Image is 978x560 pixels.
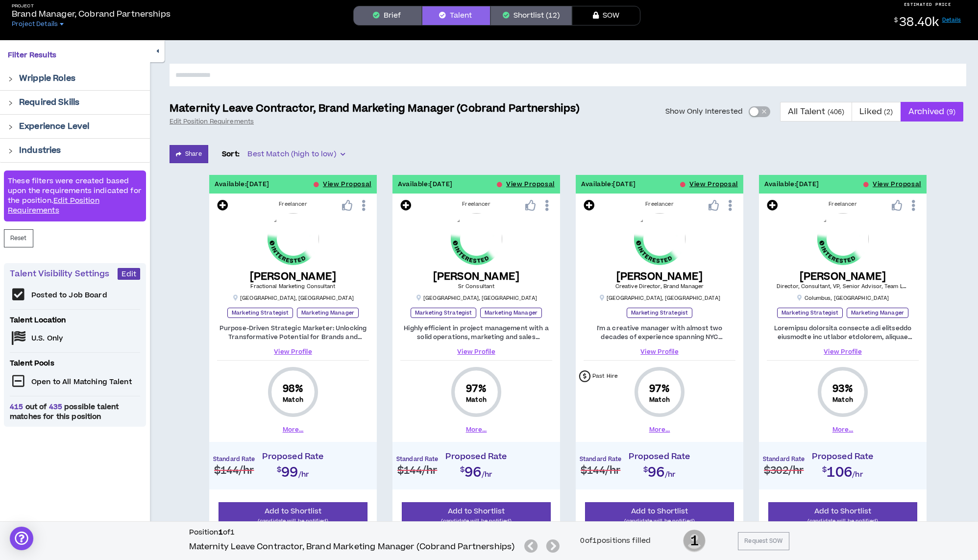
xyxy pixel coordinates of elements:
span: Archived [908,100,956,123]
h5: [PERSON_NAME] [250,270,337,283]
h5: [PERSON_NAME] [433,270,520,283]
p: Columbus , [GEOGRAPHIC_DATA] [797,294,889,302]
p: ESTIMATED PRICE [904,1,952,7]
span: Add to Shortlist [814,506,872,516]
p: Brand Manager, Cobrand Partnerships [12,8,171,20]
button: Talent [422,6,490,25]
small: Match [649,396,670,404]
b: 1 [219,527,223,537]
small: ( 406 ) [828,107,845,117]
span: right [8,148,13,154]
p: Marketing Strategist [777,308,843,318]
p: Marketing Strategist [227,308,293,318]
p: I'm a creative manager with almost two decades of experience spanning NYC marketing, advertising,... [584,324,735,341]
span: 435 [47,402,64,412]
h4: Standard Rate [763,456,805,463]
sup: $ [894,16,898,24]
h4: Standard Rate [213,456,255,463]
p: Marketing Manager [480,308,542,318]
p: (candidate will be notified) [591,516,728,526]
button: View Proposal [873,175,921,194]
a: View Profile [400,347,552,356]
button: SOW [572,6,640,25]
img: 723ABOZ7yevVOti5mFcA0Ynlqz6gF1FlAfYG0wDN.png [451,213,502,265]
h6: Position of 1 [189,528,564,537]
p: Industries [19,145,61,156]
p: Marketing Manager [297,308,359,318]
span: Add to Shortlist [265,506,322,516]
p: Posted to Job Board [31,291,107,300]
span: Best Match (high to low) [247,147,344,162]
span: right [8,76,13,82]
span: Sr Consultant [458,283,494,290]
span: 98 % [283,382,303,396]
button: View Proposal [506,175,555,194]
span: Add to Shortlist [631,506,688,516]
button: Request SOW [738,532,789,550]
span: 1 [683,529,706,553]
div: These filters were created based upon the requirements indicated for the position. [4,170,146,221]
div: Freelancer [400,200,552,208]
p: (candidate will be notified) [225,516,361,526]
h2: $96 [397,462,555,479]
div: Freelancer [584,200,735,208]
button: More... [283,425,304,434]
h4: Standard Rate [396,456,438,463]
span: Director, Consultant, VP, Senior Advisor, Team Leader, Entrepreneur [777,283,956,290]
h4: Proposed Rate [214,452,372,462]
button: Add to Shortlist(candidate will be notified) [402,502,551,530]
p: Marketing Strategist [411,308,476,318]
p: Purpose-Driven Strategic Marketer: Unlocking Transformative Potential for Brands and Consumers Bl... [217,324,369,341]
span: $302 /hr [764,463,804,478]
span: /hr [665,470,676,480]
button: More... [832,425,854,434]
span: Add to Shortlist [448,506,505,516]
h4: Standard Rate [580,456,621,463]
img: kUojSW6Rgs5CYaGPhNEedUkhK8LMdFHt45WhCie2.png [634,213,685,265]
p: Talent Visibility Settings [10,268,118,280]
span: Project Details [12,20,58,28]
button: View Proposal [323,175,371,194]
h2: $106 [764,462,922,479]
a: View Profile [767,347,919,356]
p: [GEOGRAPHIC_DATA] , [GEOGRAPHIC_DATA] [416,294,537,302]
p: [GEOGRAPHIC_DATA] , [GEOGRAPHIC_DATA] [232,294,354,302]
h2: $96 [581,462,738,479]
button: Reset [4,229,33,247]
h4: Proposed Rate [397,452,555,462]
img: dzTz5Cm4RIpdE6mZIuEnhAWdd6BcahYojC7mlg3o.png [268,213,319,265]
span: Fractional Marketing Consultant [250,283,335,290]
span: /hr [482,470,493,480]
a: View Profile [584,347,735,356]
img: 7jQmoevW7JUDlGPYt4023C0UN0UwNtHw6HLv1gnM.png [817,213,869,265]
button: More... [649,425,670,434]
button: Add to Shortlist(candidate will be notified) [219,502,367,530]
span: All Talent [788,100,844,123]
a: Edit Position Requirements [8,195,99,216]
div: Freelancer [767,200,919,208]
a: View Profile [217,347,369,356]
a: Details [942,16,961,24]
small: Match [832,396,853,404]
button: View Proposal [689,175,738,194]
span: 93 % [832,382,853,396]
h5: Project [12,3,171,9]
p: Filter Results [8,50,142,61]
p: (candidate will be notified) [408,516,544,526]
p: Sort: [222,149,240,160]
p: Highly efficient in project management with a solid operations, marketing and sales background in... [400,324,552,341]
span: 97 % [466,382,486,396]
h5: Maternity Leave Contractor, Brand Marketing Manager (Cobrand Partnerships) [189,541,515,553]
button: Brief [353,6,422,25]
h2: $99 [214,462,372,479]
span: right [8,124,13,130]
span: Show Only Interested [665,107,743,117]
button: More... [466,425,487,434]
div: Freelancer [217,200,369,208]
p: Available: [DATE] [581,180,636,189]
h5: [PERSON_NAME] [777,270,909,283]
span: /hr [852,470,863,480]
h5: [PERSON_NAME] [615,270,704,283]
span: $144 /hr [214,463,254,478]
span: 38.40k [899,14,939,31]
